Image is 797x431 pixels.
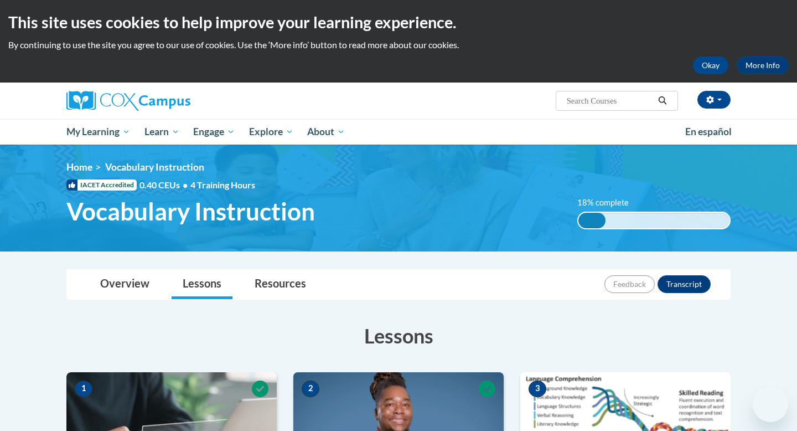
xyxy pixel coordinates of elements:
[697,91,731,109] button: Account Settings
[249,125,293,138] span: Explore
[604,275,655,293] button: Feedback
[66,197,315,226] span: Vocabulary Instruction
[139,179,190,191] span: 0.40 CEUs
[105,161,204,173] span: Vocabulary Instruction
[66,179,137,191] span: IACET Accredited
[66,161,92,173] a: Home
[193,125,235,138] span: Engage
[693,57,728,74] button: Okay
[577,197,641,209] label: 18% complete
[658,275,711,293] button: Transcript
[190,179,255,190] span: 4 Training Hours
[301,119,353,145] a: About
[172,270,232,299] a: Lessons
[8,11,789,33] h2: This site uses cookies to help improve your learning experience.
[753,387,788,422] iframe: Button to launch messaging window
[137,119,187,145] a: Learn
[529,381,546,397] span: 3
[66,91,190,111] img: Cox Campus
[578,213,605,228] div: 18% complete
[89,270,161,299] a: Overview
[307,125,345,138] span: About
[50,119,747,145] div: Main menu
[566,94,654,107] input: Search Courses
[66,322,731,350] h3: Lessons
[183,179,188,190] span: •
[678,120,739,143] a: En español
[144,125,179,138] span: Learn
[75,381,92,397] span: 1
[8,39,789,51] p: By continuing to use the site you agree to our use of cookies. Use the ‘More info’ button to read...
[66,91,277,111] a: Cox Campus
[59,119,137,145] a: My Learning
[685,126,732,137] span: En español
[242,119,301,145] a: Explore
[186,119,242,145] a: Engage
[654,94,671,107] button: Search
[737,57,789,74] a: More Info
[302,381,319,397] span: 2
[66,125,130,138] span: My Learning
[244,270,317,299] a: Resources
